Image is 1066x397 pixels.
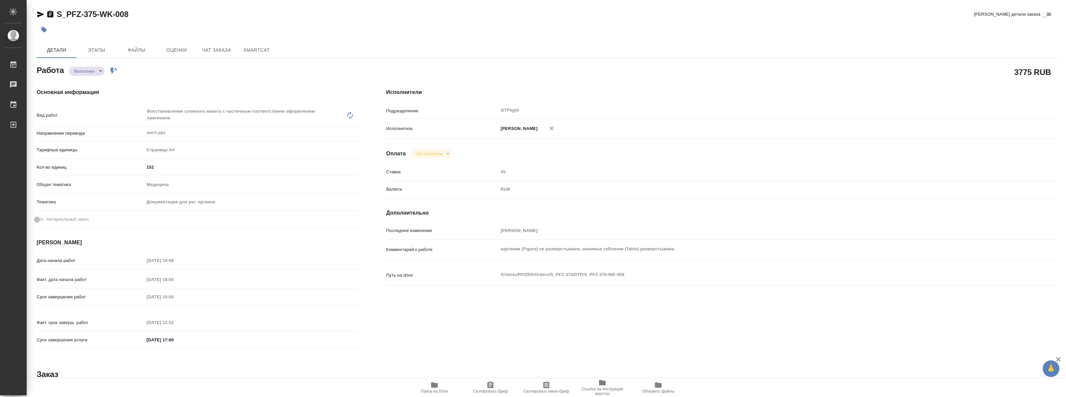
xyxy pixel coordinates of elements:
button: Скопировать ссылку для ЯМессенджера [37,10,45,18]
button: 🙏 [1043,360,1059,377]
p: Тематика [37,199,144,205]
span: Скопировать бриф [473,389,508,394]
input: Пустое поле [144,256,203,265]
p: Дата начала работ [37,257,144,264]
span: [PERSON_NAME] детали заказа [974,11,1040,18]
h4: Основная информация [37,88,359,96]
button: Обновить файлы [630,378,686,397]
button: Ссылка на инструкции верстки [574,378,630,397]
button: Папка на Drive [406,378,462,397]
p: Факт. срок заверш. работ [37,319,144,326]
button: Скопировать мини-бриф [518,378,574,397]
p: Ставка [386,169,498,175]
p: Тарифные единицы [37,147,144,153]
p: Комментарий к работе [386,246,498,253]
span: Обновить файлы [642,389,675,394]
textarea: /Clients/PFIZER/Orders/S_PFZ-375/DTP/S_PFZ-375-WK-008 [498,269,1003,280]
span: SmartCat [241,46,272,54]
p: Срок завершения услуги [37,337,144,343]
span: Ссылка на инструкции верстки [578,387,626,396]
h4: Оплата [386,150,406,158]
span: 🙏 [1045,362,1057,376]
span: Чат заказа [201,46,233,54]
button: Добавить тэг [37,22,51,37]
input: ✎ Введи что-нибудь [144,162,359,172]
span: Скопировать мини-бриф [523,389,569,394]
p: Валюта [386,186,498,193]
div: Выполнен [69,67,105,76]
p: Путь на drive [386,272,498,279]
p: Кол-во единиц [37,164,144,171]
div: RUB [498,184,1003,195]
p: Срок завершения работ [37,294,144,300]
input: Пустое поле [144,292,203,302]
div: Медицина [144,179,359,190]
p: Подразделение [386,108,498,114]
p: Факт. дата начала работ [37,276,144,283]
h4: Исполнители [386,88,1059,96]
p: Направление перевода [37,130,144,137]
textarea: картинки (Figure) не разверстываем, неживые таблички (Table) разверстываем [498,243,1003,255]
button: Скопировать ссылку [46,10,54,18]
input: ✎ Введи что-нибудь [144,335,203,345]
p: [PERSON_NAME] [498,125,538,132]
span: Папка на Drive [421,389,448,394]
h4: [PERSON_NAME] [37,239,359,247]
button: Скопировать бриф [462,378,518,397]
button: Удалить исполнителя [544,121,559,136]
button: Выполнен [72,68,97,74]
span: Детали [41,46,73,54]
input: Пустое поле [144,275,203,284]
h2: 3775 RUB [1014,66,1051,78]
p: Общая тематика [37,181,144,188]
p: Последнее изменение [386,227,498,234]
p: Вид работ [37,112,144,119]
input: Пустое поле [498,226,1003,235]
h2: Заказ [37,369,58,380]
span: Оценки [161,46,193,54]
h2: Работа [37,64,64,76]
span: Этапы [81,46,113,54]
span: Нотариальный заказ [46,216,89,223]
a: S_PFZ-375-WK-008 [57,10,129,19]
input: Пустое поле [498,167,1003,177]
div: Выполнен [411,149,452,158]
h4: Дополнительно [386,209,1059,217]
span: Файлы [121,46,153,54]
p: Исполнитель [386,125,498,132]
div: Страница А4 [144,144,359,156]
div: Документация для рег. органов [144,196,359,208]
input: Пустое поле [144,318,203,327]
button: Не оплачена [414,151,444,157]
